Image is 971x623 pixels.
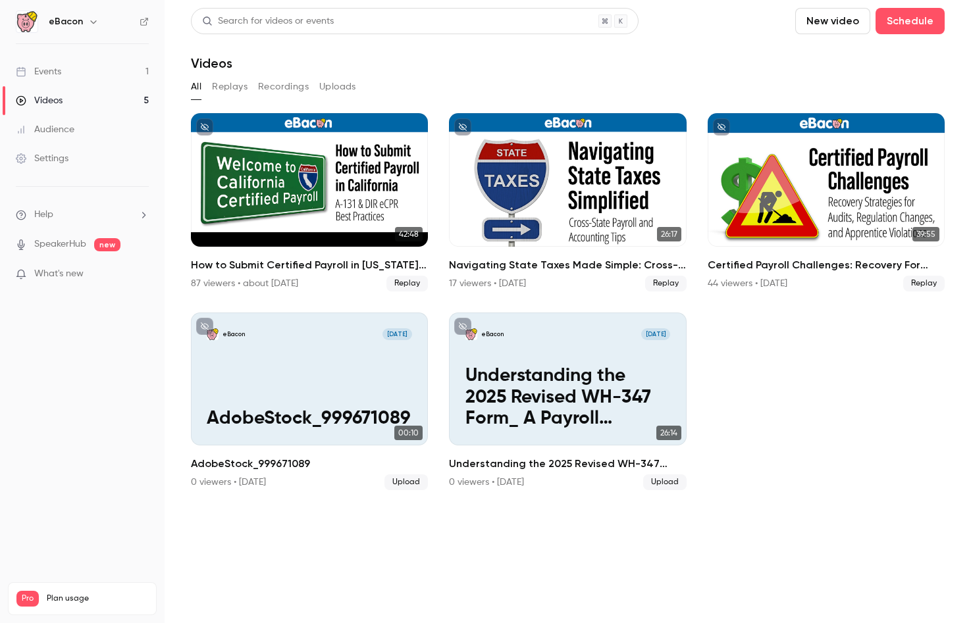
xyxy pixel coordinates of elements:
button: unpublished [196,118,213,136]
h6: eBacon [49,15,83,28]
li: Understanding the 2025 Revised WH-347 Form_ A Payroll Manager’s Guide [449,312,686,491]
p: Understanding the 2025 Revised WH-347 Form_ A Payroll Manager’s Guide [465,365,671,430]
a: 39:55Certified Payroll Challenges: Recovery For When Things Go Wrong44 viewers • [DATE]Replay [708,113,945,291]
div: Videos [16,94,63,107]
div: Events [16,65,61,78]
a: Understanding the 2025 Revised WH-347 Form_ A Payroll Manager’s GuideeBacon[DATE]Understanding th... [449,312,686,491]
span: Replay [903,276,945,291]
li: AdobeStock_999671089 [191,312,428,491]
span: 26:14 [656,426,681,440]
div: Search for videos or events [202,14,334,28]
button: Uploads [319,76,356,97]
span: 26:17 [657,227,681,241]
iframe: Noticeable Trigger [133,268,149,280]
span: [DATE] [641,328,671,340]
a: AdobeStock_999671089eBacon[DATE]AdobeStock_99967108900:10AdobeStock_9996710890 viewers • [DATE]Up... [191,312,428,491]
span: Plan usage [47,593,148,604]
span: Help [34,208,53,222]
li: How to Submit Certified Payroll in California: A-131 & DIR eCPR Best Practices [191,113,428,291]
button: All [191,76,201,97]
a: SpeakerHub [34,237,86,251]
div: 0 viewers • [DATE] [191,476,266,489]
li: Navigating State Taxes Made Simple: Cross-State Payroll & Accounting Tips [449,113,686,291]
h2: Understanding the 2025 Revised WH-347 Form_ A Payroll Manager’s Guide [449,456,686,472]
li: Certified Payroll Challenges: Recovery For When Things Go Wrong [708,113,945,291]
section: Videos [191,8,945,615]
div: 87 viewers • about [DATE] [191,277,298,290]
button: unpublished [454,118,471,136]
ul: Videos [191,113,945,490]
a: 26:17Navigating State Taxes Made Simple: Cross-State Payroll & Accounting Tips17 viewers • [DATE]... [449,113,686,291]
h2: AdobeStock_999671089 [191,456,428,472]
span: Upload [384,474,428,490]
li: help-dropdown-opener [16,208,149,222]
span: 42:48 [395,227,423,241]
span: Pro [16,591,39,607]
span: [DATE] [382,328,412,340]
p: AdobeStock_999671089 [207,408,412,430]
h2: How to Submit Certified Payroll in [US_STATE]: A-131 & DIR eCPR Best Practices [191,257,428,273]
div: Settings [16,152,68,165]
span: 00:10 [394,426,423,440]
h2: Certified Payroll Challenges: Recovery For When Things Go Wrong [708,257,945,273]
div: 17 viewers • [DATE] [449,277,526,290]
span: 39:55 [912,227,939,241]
h2: Navigating State Taxes Made Simple: Cross-State Payroll & Accounting Tips [449,257,686,273]
div: Audience [16,123,74,136]
h1: Videos [191,55,232,71]
p: eBacon [223,330,245,338]
a: 42:48How to Submit Certified Payroll in [US_STATE]: A-131 & DIR eCPR Best Practices87 viewers • a... [191,113,428,291]
span: Upload [643,474,687,490]
button: Recordings [258,76,309,97]
div: 44 viewers • [DATE] [708,277,787,290]
img: eBacon [16,11,38,32]
button: Schedule [876,8,945,34]
button: unpublished [713,118,730,136]
span: Replay [386,276,428,291]
button: unpublished [196,318,213,335]
span: What's new [34,267,84,281]
button: unpublished [454,318,471,335]
div: 0 viewers • [DATE] [449,476,524,489]
button: New video [795,8,870,34]
span: Replay [645,276,687,291]
button: Replays [212,76,248,97]
p: eBacon [481,330,504,338]
span: new [94,238,120,251]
